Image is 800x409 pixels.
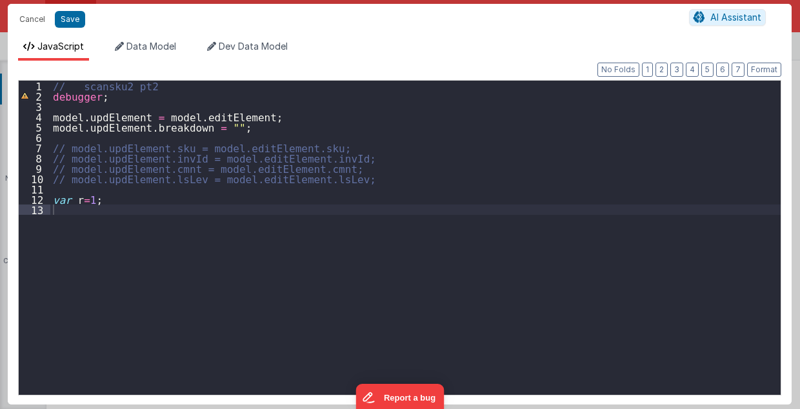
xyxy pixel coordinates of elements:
div: 11 [19,184,50,194]
span: Dev Data Model [219,41,288,52]
div: 12 [19,194,50,204]
button: AI Assistant [689,9,766,26]
span: AI Assistant [710,12,761,23]
button: No Folds [597,63,639,77]
span: Data Model [126,41,176,52]
div: 2 [19,91,50,101]
div: 8 [19,153,50,163]
button: 1 [642,63,653,77]
button: Cancel [13,10,52,28]
button: 6 [716,63,729,77]
div: 9 [19,163,50,174]
div: 10 [19,174,50,184]
button: Format [747,63,781,77]
button: 4 [686,63,699,77]
div: 1 [19,81,50,91]
span: JavaScript [37,41,84,52]
div: 5 [19,122,50,132]
button: 7 [732,63,745,77]
button: 5 [701,63,714,77]
div: 3 [19,101,50,112]
div: 7 [19,143,50,153]
button: 3 [670,63,683,77]
div: 4 [19,112,50,122]
button: Save [55,11,85,28]
div: 6 [19,132,50,143]
button: 2 [655,63,668,77]
div: 13 [19,204,50,215]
